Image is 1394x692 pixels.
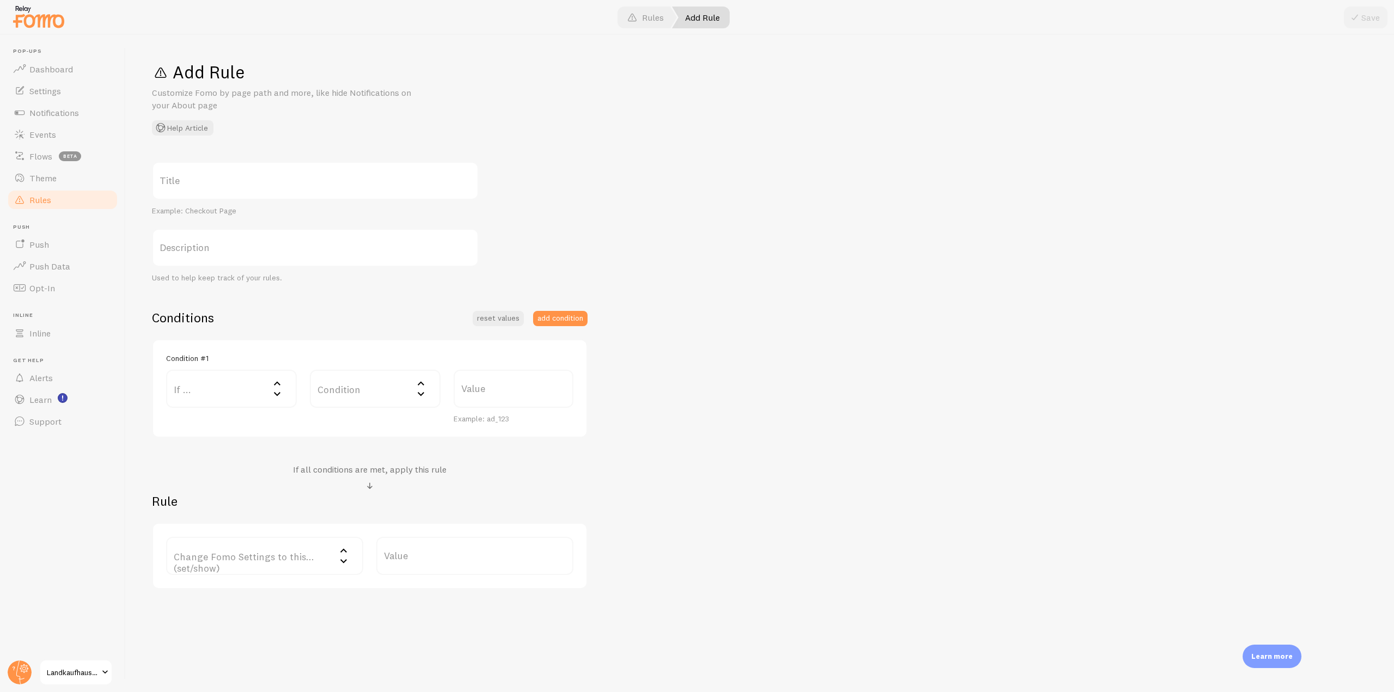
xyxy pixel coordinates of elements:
[7,234,119,255] a: Push
[59,151,81,161] span: beta
[29,328,51,339] span: Inline
[7,189,119,211] a: Rules
[29,64,73,75] span: Dashboard
[7,102,119,124] a: Notifications
[293,464,447,475] h4: If all conditions are met, apply this rule
[39,659,113,685] a: Landkaufhaus [PERSON_NAME]
[7,58,119,80] a: Dashboard
[152,61,1368,83] h1: Add Rule
[29,394,52,405] span: Learn
[13,224,119,231] span: Push
[7,167,119,189] a: Theme
[7,80,119,102] a: Settings
[7,322,119,344] a: Inline
[152,120,213,136] button: Help Article
[152,206,479,216] div: Example: Checkout Page
[29,416,62,427] span: Support
[454,370,573,408] label: Value
[166,370,297,408] label: If ...
[13,357,119,364] span: Get Help
[29,194,51,205] span: Rules
[454,414,573,424] div: Example: ad_123
[152,87,413,112] p: Customize Fomo by page path and more, like hide Notifications on your About page
[29,173,57,183] span: Theme
[11,3,66,30] img: fomo-relay-logo-orange.svg
[13,48,119,55] span: Pop-ups
[29,372,53,383] span: Alerts
[7,145,119,167] a: Flows beta
[166,537,363,575] label: Change Fomo Settings to this... (set/show)
[7,367,119,389] a: Alerts
[29,261,70,272] span: Push Data
[29,151,52,162] span: Flows
[29,239,49,250] span: Push
[29,107,79,118] span: Notifications
[7,277,119,299] a: Opt-In
[1251,651,1293,662] p: Learn more
[473,311,524,326] button: reset values
[152,229,479,267] label: Description
[7,389,119,411] a: Learn
[29,85,61,96] span: Settings
[47,666,99,679] span: Landkaufhaus [PERSON_NAME]
[7,124,119,145] a: Events
[152,273,479,283] div: Used to help keep track of your rules.
[1243,645,1301,668] div: Learn more
[152,309,214,326] h2: Conditions
[152,493,588,510] h2: Rule
[58,393,68,403] svg: <p>Watch New Feature Tutorials!</p>
[7,255,119,277] a: Push Data
[152,162,479,200] label: Title
[376,537,573,575] label: Value
[13,312,119,319] span: Inline
[310,370,441,408] label: Condition
[29,129,56,140] span: Events
[7,411,119,432] a: Support
[29,283,55,293] span: Opt-In
[533,311,588,326] button: add condition
[166,353,209,363] h5: Condition #1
